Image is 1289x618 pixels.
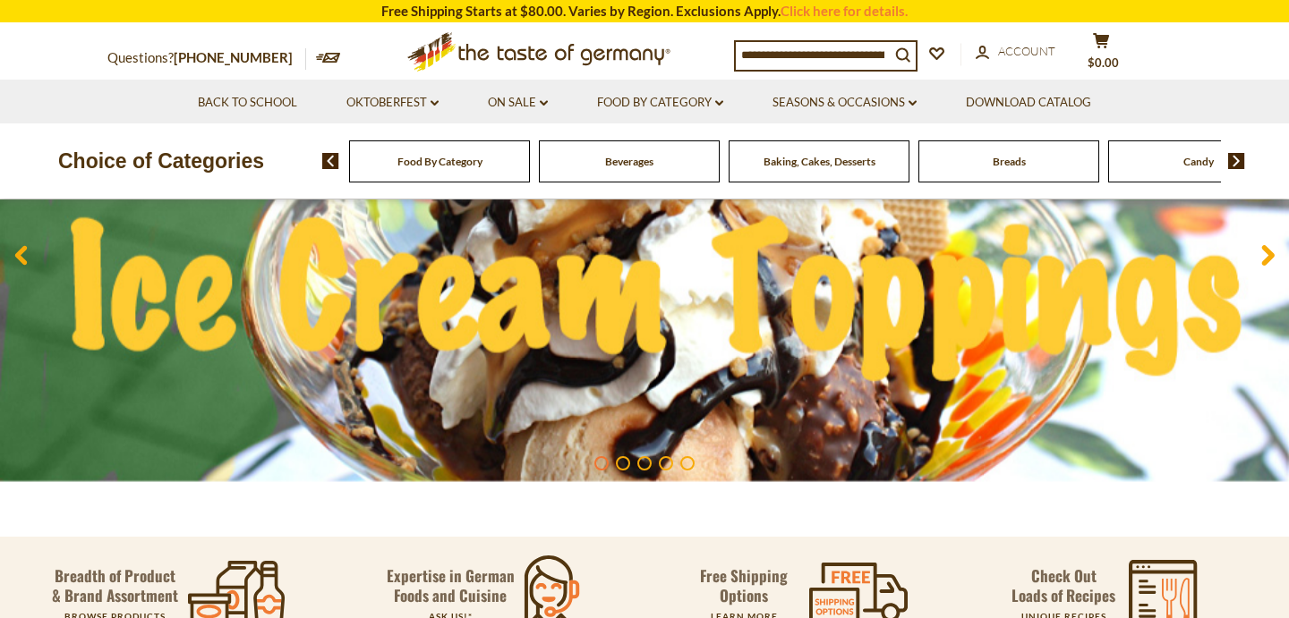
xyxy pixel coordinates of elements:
a: Food By Category [597,93,723,113]
a: Account [976,42,1055,62]
a: Back to School [198,93,297,113]
a: Oktoberfest [346,93,439,113]
p: Free Shipping Options [685,566,803,605]
a: Seasons & Occasions [773,93,917,113]
a: Baking, Cakes, Desserts [764,155,875,168]
a: Candy [1183,155,1214,168]
a: [PHONE_NUMBER] [174,49,293,65]
span: Account [998,44,1055,58]
a: Beverages [605,155,653,168]
p: Expertise in German Foods and Cuisine [386,566,515,605]
img: next arrow [1228,153,1245,169]
a: On Sale [488,93,548,113]
a: Breads [993,155,1026,168]
img: previous arrow [322,153,339,169]
p: Questions? [107,47,306,70]
button: $0.00 [1074,32,1128,77]
p: Check Out Loads of Recipes [1012,566,1115,605]
a: Click here for details. [781,3,908,19]
a: Food By Category [397,155,482,168]
a: Download Catalog [966,93,1091,113]
p: Breadth of Product & Brand Assortment [52,566,178,605]
span: $0.00 [1088,55,1119,70]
